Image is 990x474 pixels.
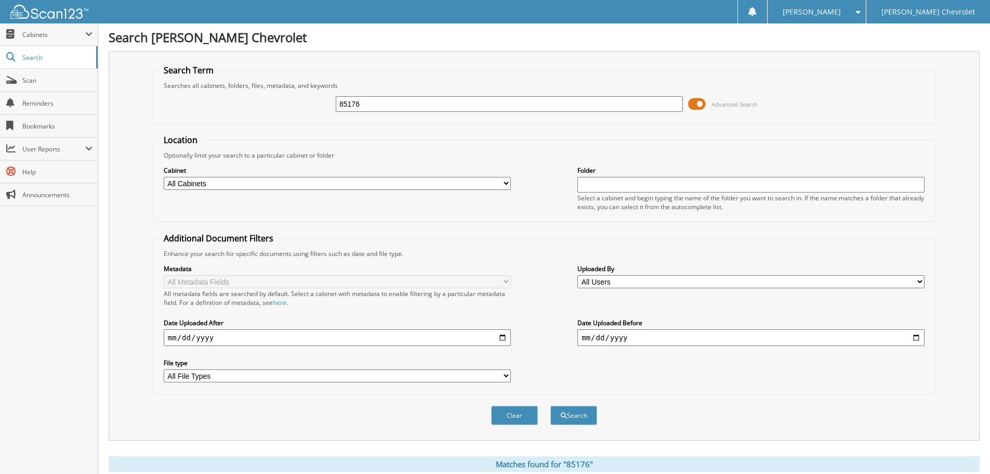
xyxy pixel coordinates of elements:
[22,30,85,39] span: Cabinets
[159,249,930,258] div: Enhance your search for specific documents using filters such as date and file type.
[164,166,511,175] label: Cabinet
[22,122,93,131] span: Bookmarks
[159,65,219,76] legend: Search Term
[109,456,980,472] div: Matches found for "85176"
[577,264,925,273] label: Uploaded By
[577,329,925,346] input: end
[22,76,93,85] span: Scan
[159,134,203,146] legend: Location
[22,145,85,153] span: User Reports
[159,151,930,160] div: Optionally limit your search to a particular cabinet or folder
[577,194,925,211] div: Select a cabinet and begin typing the name of the folder you want to search in. If the name match...
[10,5,88,19] img: scan123-logo-white.svg
[577,166,925,175] label: Folder
[22,190,93,199] span: Announcements
[164,358,511,367] label: File type
[783,9,841,15] span: [PERSON_NAME]
[164,289,511,307] div: All metadata fields are searched by default. Select a cabinet with metadata to enable filtering b...
[164,264,511,273] label: Metadata
[164,318,511,327] label: Date Uploaded After
[22,99,93,108] span: Reminders
[577,318,925,327] label: Date Uploaded Before
[550,406,597,425] button: Search
[881,9,975,15] span: [PERSON_NAME] Chevrolet
[164,329,511,346] input: start
[159,233,279,244] legend: Additional Document Filters
[22,53,91,62] span: Search
[273,298,286,307] a: here
[109,29,980,46] h1: Search [PERSON_NAME] Chevrolet
[711,100,758,108] span: Advanced Search
[491,406,538,425] button: Clear
[22,168,93,176] span: Help
[159,81,930,90] div: Searches all cabinets, folders, files, metadata, and keywords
